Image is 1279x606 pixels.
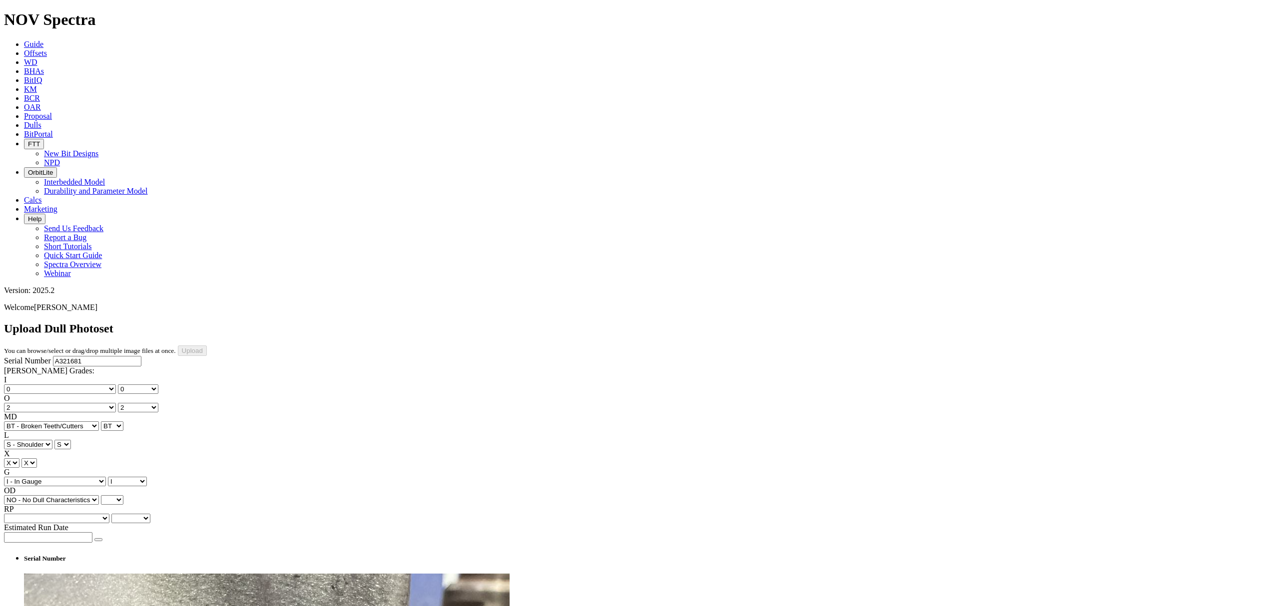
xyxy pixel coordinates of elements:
[44,233,86,242] a: Report a Bug
[24,130,53,138] a: BitPortal
[44,260,101,269] a: Spectra Overview
[24,167,57,178] button: OrbitLite
[24,76,42,84] a: BitIQ
[44,269,71,278] a: Webinar
[4,394,10,402] label: O
[44,187,148,195] a: Durability and Parameter Model
[44,224,103,233] a: Send Us Feedback
[4,322,1275,335] h2: Upload Dull Photoset
[34,303,97,311] span: [PERSON_NAME]
[44,242,92,251] a: Short Tutorials
[4,347,176,354] small: You can browse/select or drag/drop multiple image files at once.
[28,140,40,148] span: FTT
[4,468,10,476] label: G
[24,49,47,57] a: Offsets
[4,449,10,458] label: X
[44,178,105,186] a: Interbedded Model
[24,112,52,120] a: Proposal
[4,505,14,513] label: RP
[24,103,41,111] a: OAR
[24,94,40,102] a: BCR
[4,10,1275,29] h1: NOV Spectra
[44,158,60,167] a: NPD
[24,205,57,213] a: Marketing
[4,286,1275,295] div: Version: 2025.2
[4,366,1275,375] div: [PERSON_NAME] Grades:
[4,431,9,439] label: L
[178,345,207,356] input: Upload
[24,40,43,48] a: Guide
[44,149,98,158] a: New Bit Designs
[24,555,1275,563] h5: Serial Number
[44,251,102,260] a: Quick Start Guide
[24,139,44,149] button: FTT
[4,486,15,495] label: OD
[28,169,53,176] span: OrbitLite
[24,58,37,66] a: WD
[4,356,51,365] label: Serial Number
[24,67,44,75] a: BHAs
[28,215,41,223] span: Help
[24,196,42,204] a: Calcs
[24,121,41,129] a: Dulls
[4,412,17,421] label: MD
[4,303,1275,312] p: Welcome
[4,523,68,532] label: Estimated Run Date
[24,85,37,93] a: KM
[24,214,45,224] button: Help
[4,375,6,384] label: I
